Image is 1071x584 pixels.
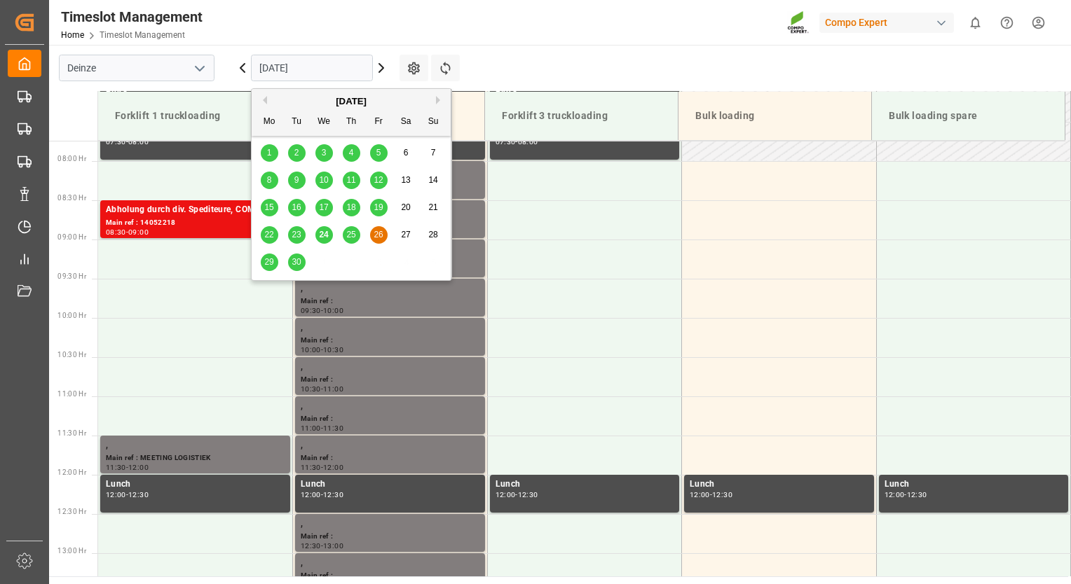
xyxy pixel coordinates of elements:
div: , [301,438,479,452]
div: 10:00 [323,307,343,314]
span: 14 [428,175,437,185]
input: DD.MM.YYYY [251,55,373,81]
span: 22 [264,230,273,239]
span: 27 [401,230,410,239]
div: , [301,517,479,531]
div: Choose Thursday, September 11th, 2025 [343,172,360,189]
div: 12:00 [323,464,343,471]
div: Choose Wednesday, September 3rd, 2025 [315,144,333,162]
div: Mo [261,113,278,131]
div: Forklift 3 truckloading [496,103,667,129]
div: Abholung durch div. Spediteure, COMPO EXPERT Benelux N.V. [106,203,285,217]
div: 12:30 [518,492,538,498]
div: Choose Friday, September 12th, 2025 [370,172,388,189]
div: Bulk loading [690,103,860,129]
div: Sa [397,113,415,131]
span: 2 [294,148,299,158]
div: - [321,543,323,549]
div: 11:00 [323,386,343,392]
div: Choose Thursday, September 25th, 2025 [343,226,360,244]
span: 26 [374,230,383,239]
span: 25 [346,230,355,239]
div: 07:30 [496,139,516,145]
div: 12:00 [106,492,126,498]
div: Choose Friday, September 5th, 2025 [370,144,388,162]
span: 10:00 Hr [57,312,86,319]
span: 20 [401,202,410,212]
div: , [301,556,479,570]
button: Compo Expert [819,9,960,36]
div: - [321,307,323,314]
span: 15 [264,202,273,212]
button: Next Month [436,96,444,104]
div: 12:00 [128,464,149,471]
span: 23 [292,230,301,239]
div: Choose Wednesday, September 24th, 2025 [315,226,333,244]
div: - [321,386,323,392]
div: Choose Monday, September 1st, 2025 [261,144,278,162]
div: Choose Sunday, September 14th, 2025 [425,172,442,189]
div: Lunch [106,478,285,492]
span: 12:30 Hr [57,508,86,515]
div: - [515,139,517,145]
div: Lunch [496,478,674,492]
div: Main ref : [301,296,479,307]
div: Compo Expert [819,13,954,33]
div: 13:00 [323,543,343,549]
div: Bulk loading spare [883,103,1053,129]
span: 11:00 Hr [57,390,86,398]
div: Choose Saturday, September 20th, 2025 [397,199,415,216]
span: 11 [346,175,355,185]
div: 10:00 [301,347,321,353]
div: Fr [370,113,388,131]
span: 19 [374,202,383,212]
div: 07:30 [106,139,126,145]
div: Choose Saturday, September 6th, 2025 [397,144,415,162]
div: 11:00 [301,425,321,431]
div: Choose Sunday, September 7th, 2025 [425,144,442,162]
div: - [321,492,323,498]
div: Choose Wednesday, September 17th, 2025 [315,199,333,216]
div: Choose Saturday, September 27th, 2025 [397,226,415,244]
span: 7 [431,148,436,158]
div: 12:30 [712,492,732,498]
span: 12 [374,175,383,185]
button: Previous Month [259,96,267,104]
div: - [126,229,128,235]
div: Choose Tuesday, September 16th, 2025 [288,199,306,216]
span: 12:00 Hr [57,468,86,476]
span: 09:00 Hr [57,233,86,241]
div: 09:00 [128,229,149,235]
div: Th [343,113,360,131]
div: - [321,347,323,353]
div: - [515,492,517,498]
span: 5 [376,148,381,158]
div: , [301,281,479,296]
span: 4 [349,148,354,158]
div: Main ref : [301,570,479,582]
a: Home [61,30,84,40]
div: 11:30 [106,464,126,471]
div: , [301,399,479,413]
div: Lunch [690,478,868,492]
div: 12:00 [301,492,321,498]
div: 10:30 [301,386,321,392]
div: Main ref : MEETING LOGISTIEK [106,452,285,464]
span: 6 [404,148,409,158]
button: open menu [189,57,210,79]
div: Choose Tuesday, September 30th, 2025 [288,253,306,271]
div: 12:00 [690,492,710,498]
div: - [126,492,128,498]
div: We [315,113,333,131]
img: Screenshot%202023-09-29%20at%2010.02.21.png_1712312052.png [787,11,810,35]
span: 18 [346,202,355,212]
div: Choose Sunday, September 21st, 2025 [425,199,442,216]
div: Tu [288,113,306,131]
span: 28 [428,230,437,239]
span: 1 [267,148,272,158]
div: 09:30 [301,307,321,314]
div: , [106,438,285,452]
div: - [126,464,128,471]
div: 08:00 [518,139,538,145]
div: Forklift 1 truckloading [109,103,280,129]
